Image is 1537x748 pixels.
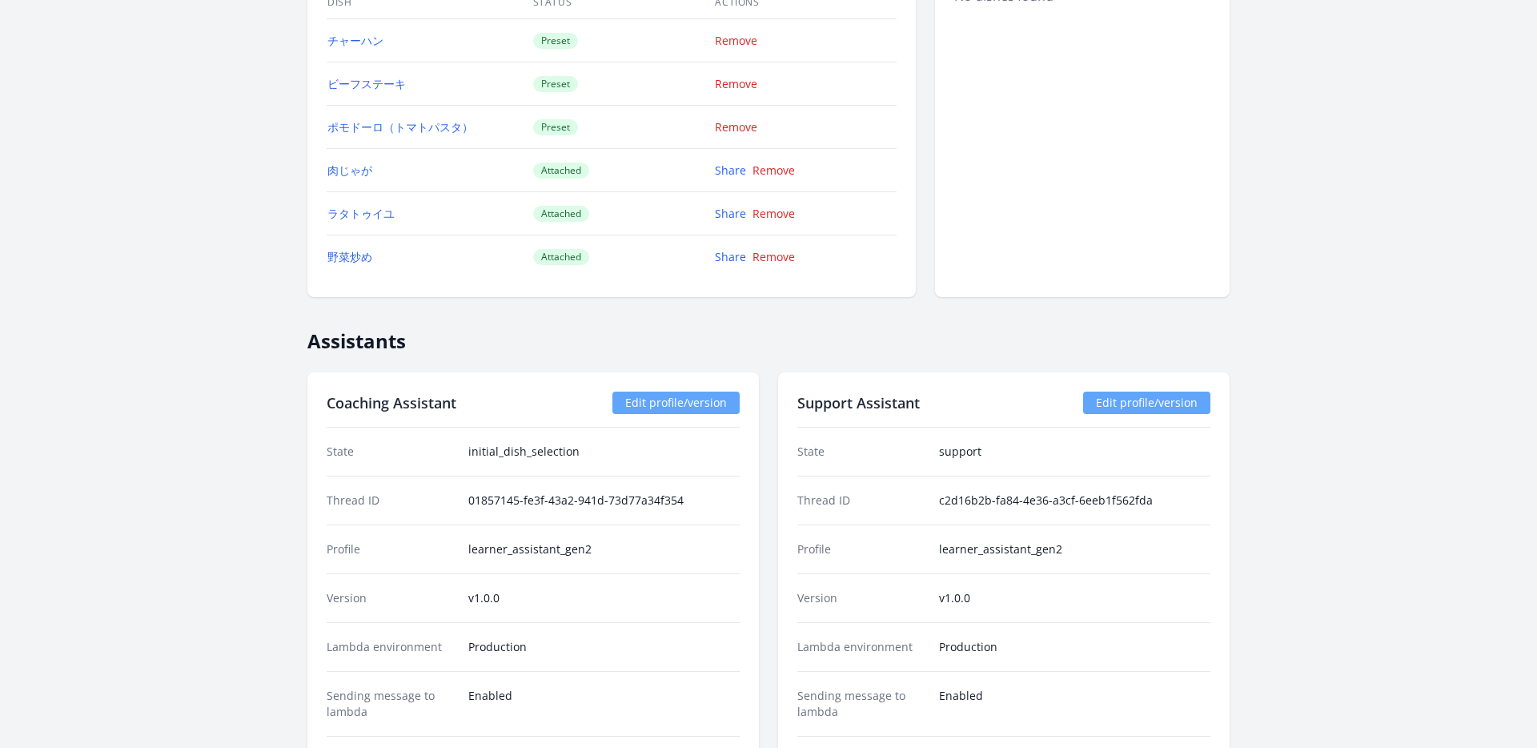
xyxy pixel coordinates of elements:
[327,163,372,178] a: 肉じゃが
[327,541,455,557] dt: Profile
[327,206,395,221] a: ラタトゥイユ
[715,206,746,221] a: Share
[533,33,578,49] span: Preset
[1083,392,1210,414] a: Edit profile/version
[715,249,746,264] a: Share
[327,392,456,414] h2: Coaching Assistant
[939,688,1210,720] dd: Enabled
[939,444,1210,460] dd: support
[715,76,757,91] a: Remove
[327,444,455,460] dt: State
[327,249,372,264] a: 野菜炒め
[939,493,1210,509] dd: c2d16b2b-fa84-4e36-a3cf-6eeb1f562fda
[533,76,578,92] span: Preset
[752,206,795,221] a: Remove
[797,493,926,509] dt: Thread ID
[797,444,926,460] dt: State
[715,119,757,135] a: Remove
[327,590,455,606] dt: Version
[327,119,473,135] a: ポモドーロ（トマトパスタ）
[533,249,589,265] span: Attached
[797,541,926,557] dt: Profile
[468,590,740,606] dd: v1.0.0
[533,119,578,135] span: Preset
[327,688,455,720] dt: Sending message to lambda
[939,541,1210,557] dd: learner_assistant_gen2
[752,249,795,264] a: Remove
[468,493,740,509] dd: 01857145-fe3f-43a2-941d-73d77a34f354
[307,316,1230,353] h2: Assistants
[327,493,455,509] dt: Thread ID
[612,392,740,414] a: Edit profile/version
[327,76,406,91] a: ビーフステーキ
[797,392,920,414] h2: Support Assistant
[797,688,926,720] dt: Sending message to lambda
[327,33,383,48] a: チャーハン
[752,163,795,178] a: Remove
[468,639,740,655] dd: Production
[468,688,740,720] dd: Enabled
[468,541,740,557] dd: learner_assistant_gen2
[468,444,740,460] dd: initial_dish_selection
[939,639,1210,655] dd: Production
[327,639,455,655] dt: Lambda environment
[797,639,926,655] dt: Lambda environment
[533,206,589,222] span: Attached
[939,590,1210,606] dd: v1.0.0
[715,163,746,178] a: Share
[533,163,589,179] span: Attached
[797,590,926,606] dt: Version
[715,33,757,48] a: Remove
